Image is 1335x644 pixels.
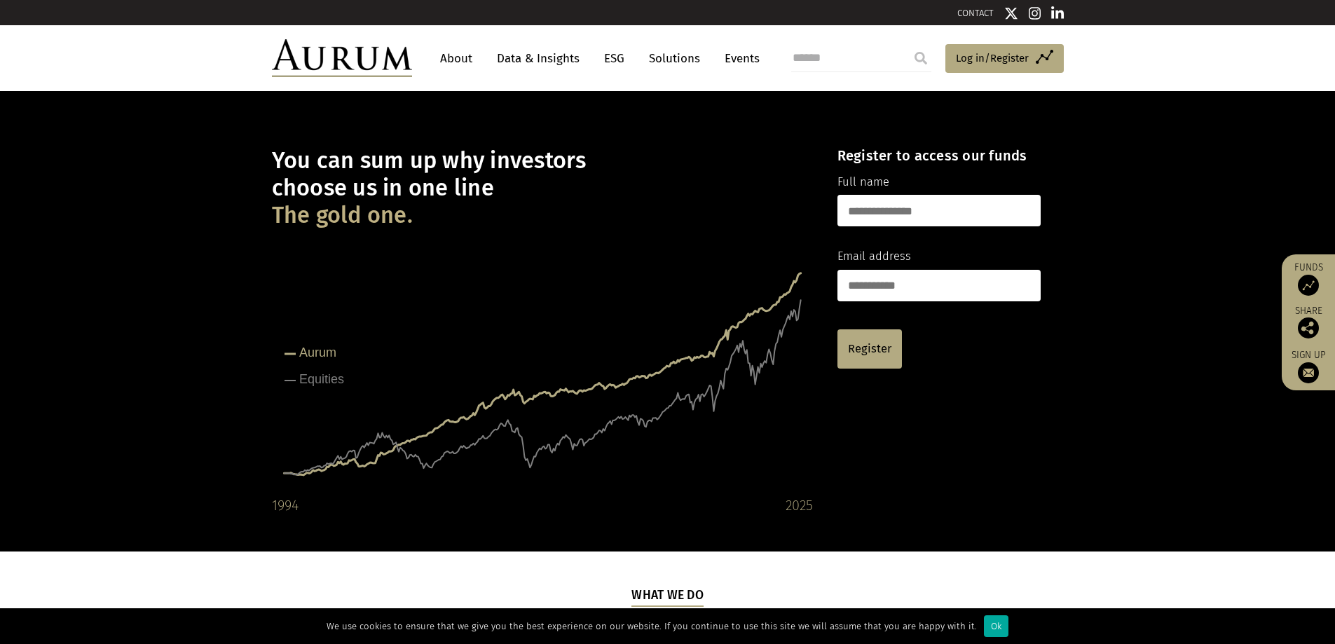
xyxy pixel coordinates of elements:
a: Sign up [1289,349,1328,383]
tspan: Aurum [299,345,336,359]
a: CONTACT [957,8,994,18]
span: The gold one. [272,202,413,229]
a: Log in/Register [945,44,1064,74]
label: Full name [837,173,889,191]
h5: What we do [631,587,704,606]
a: ESG [597,46,631,71]
img: Access Funds [1298,275,1319,296]
a: About [433,46,479,71]
tspan: Equities [299,372,344,386]
div: 1994 [272,494,299,516]
a: Funds [1289,261,1328,296]
div: Share [1289,306,1328,338]
a: Events [718,46,760,71]
div: 2025 [786,494,813,516]
a: Data & Insights [490,46,587,71]
h4: Register to access our funds [837,147,1041,164]
img: Share this post [1298,317,1319,338]
img: Instagram icon [1029,6,1041,20]
img: Sign up to our newsletter [1298,362,1319,383]
img: Twitter icon [1004,6,1018,20]
a: Solutions [642,46,707,71]
h1: You can sum up why investors choose us in one line [272,147,813,229]
label: Email address [837,247,911,266]
img: Aurum [272,39,412,77]
input: Submit [907,44,935,72]
span: Log in/Register [956,50,1029,67]
a: Register [837,329,902,369]
div: Ok [984,615,1008,637]
img: Linkedin icon [1051,6,1064,20]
